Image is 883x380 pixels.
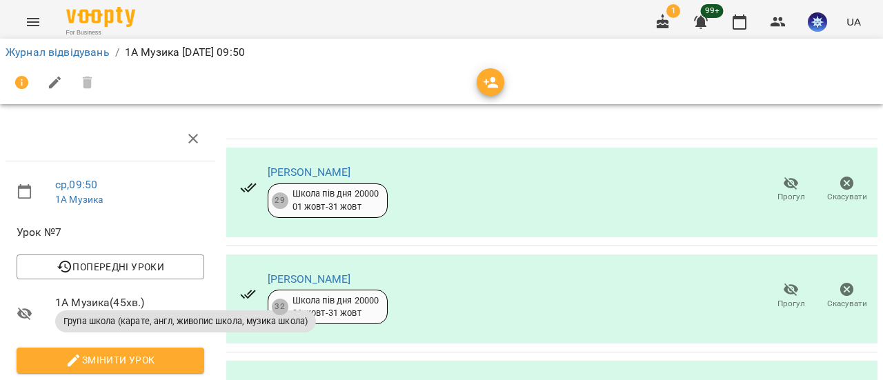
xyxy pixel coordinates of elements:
[763,277,819,315] button: Прогул
[777,191,805,203] span: Прогул
[808,12,827,32] img: 0dac5a7bb7f066a4c63f04d1f0800e65.jpg
[819,277,875,315] button: Скасувати
[846,14,861,29] span: UA
[292,294,379,320] div: Школа пів дня 20000 01 жовт - 31 жовт
[17,224,204,241] span: Урок №7
[841,9,866,34] button: UA
[17,6,50,39] button: Menu
[763,170,819,209] button: Прогул
[125,44,245,61] p: 1А Музика [DATE] 09:50
[55,178,97,191] a: ср , 09:50
[827,191,867,203] span: Скасувати
[268,272,351,286] a: [PERSON_NAME]
[17,348,204,372] button: Змінити урок
[268,166,351,179] a: [PERSON_NAME]
[777,298,805,310] span: Прогул
[6,44,877,61] nav: breadcrumb
[827,298,867,310] span: Скасувати
[28,259,193,275] span: Попередні уроки
[819,170,875,209] button: Скасувати
[66,7,135,27] img: Voopty Logo
[6,46,110,59] a: Журнал відвідувань
[66,28,135,37] span: For Business
[115,44,119,61] li: /
[666,4,680,18] span: 1
[28,352,193,368] span: Змінити урок
[55,194,103,205] a: 1А Музика
[272,192,288,209] div: 29
[272,299,288,315] div: 32
[292,188,379,213] div: Школа пів дня 20000 01 жовт - 31 жовт
[701,4,724,18] span: 99+
[55,315,316,328] span: Група школа (карате, англ, живопис школа, музика школа)
[55,294,204,311] span: 1А Музика ( 45 хв. )
[17,254,204,279] button: Попередні уроки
